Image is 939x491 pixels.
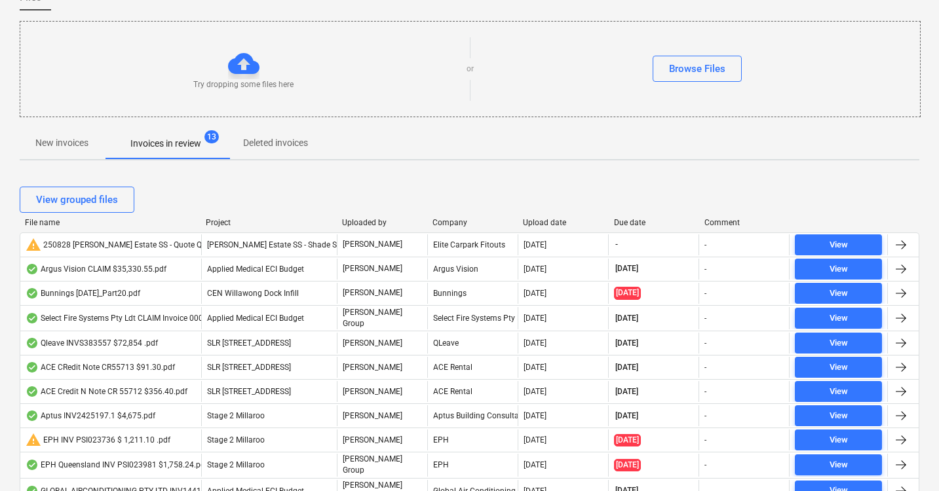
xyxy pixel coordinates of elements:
[207,338,291,348] span: SLR 2 Millaroo Drive
[524,240,546,249] div: [DATE]
[614,410,640,422] span: [DATE]
[193,79,294,90] p: Try dropping some files here
[830,384,848,399] div: View
[614,218,694,227] div: Due date
[243,136,308,150] p: Deleted invoices
[704,338,706,348] div: -
[26,237,41,253] span: warning
[427,259,518,280] div: Argus Vision
[614,459,641,471] span: [DATE]
[704,435,706,445] div: -
[524,264,546,274] div: [DATE]
[830,336,848,351] div: View
[26,386,187,397] div: ACE Credit N Note CR 55712 $356.40.pdf
[26,460,208,470] div: EPH Queensland INV PSI023981 $1,758.24.pdf
[343,454,422,476] p: [PERSON_NAME] Group
[614,239,619,250] span: -
[795,357,882,378] button: View
[25,218,195,227] div: File name
[207,435,265,445] span: Stage 2 Millaroo
[524,387,546,396] div: [DATE]
[524,435,546,445] div: [DATE]
[524,411,546,420] div: [DATE]
[795,405,882,426] button: View
[343,263,402,274] p: [PERSON_NAME]
[26,432,41,448] span: warning
[524,314,546,323] div: [DATE]
[704,264,706,274] div: -
[207,460,265,469] span: Stage 2 Millaroo
[26,410,155,421] div: Aptus INV2425197.1 $4,675.pdf
[614,338,640,349] span: [DATE]
[26,460,39,470] div: OCR finished
[35,136,88,150] p: New invoices
[523,218,603,227] div: Upload date
[427,333,518,354] div: QLeave
[207,387,291,396] span: SLR 2 Millaroo Drive
[207,314,304,323] span: Applied Medical ECI Budget
[704,387,706,396] div: -
[524,289,546,298] div: [DATE]
[704,314,706,323] div: -
[26,338,39,348] div: OCR finished
[343,435,402,446] p: [PERSON_NAME]
[795,381,882,402] button: View
[26,288,140,299] div: Bunnings [DATE]_Part20.pdf
[342,218,422,227] div: Uploaded by
[614,434,641,446] span: [DATE]
[873,428,939,491] iframe: Chat Widget
[795,333,882,354] button: View
[704,218,784,227] div: Comment
[704,460,706,469] div: -
[26,386,39,397] div: OCR finished
[669,60,725,77] div: Browse Files
[26,313,39,323] div: OCR finished
[524,363,546,372] div: [DATE]
[207,289,299,298] span: CEN Willawong Dock Infill
[795,234,882,255] button: View
[614,362,640,373] span: [DATE]
[26,362,175,373] div: ACE CRedit Note CR55713 $91.30.pdf
[704,289,706,298] div: -
[427,234,518,255] div: Elite Carpark Fitouts
[26,237,262,253] div: 250828 [PERSON_NAME] Estate SS - Quote QU1394 REV 2.pdf
[204,130,219,143] span: 13
[343,287,402,299] p: [PERSON_NAME]
[830,433,848,448] div: View
[207,264,304,274] span: Applied Medical ECI Budget
[26,338,158,348] div: Qleave INVS383557 $72,854 .pdf
[830,458,848,473] div: View
[795,259,882,280] button: View
[795,454,882,475] button: View
[427,307,518,329] div: Select Fire Systems Pty Ltd
[26,362,39,373] div: OCR finished
[207,363,291,372] span: SLR 2 Millaroo Drive
[26,288,39,299] div: OCR finished
[830,262,848,277] div: View
[467,64,474,75] p: or
[830,409,848,424] div: View
[432,218,512,227] div: Company
[26,313,282,323] div: Select Fire Systems Pty Ldt CLAIM Invoice 00004914 $46,794.00.pdf
[343,239,402,250] p: [PERSON_NAME]
[26,264,39,274] div: OCR finished
[795,283,882,304] button: View
[343,410,402,422] p: [PERSON_NAME]
[614,287,641,299] span: [DATE]
[614,263,640,274] span: [DATE]
[207,240,364,249] span: Patrick Estate SS - Shade Structure
[830,238,848,253] div: View
[26,410,39,421] div: OCR finished
[427,429,518,450] div: EPH
[343,307,422,329] p: [PERSON_NAME] Group
[36,191,118,208] div: View grouped files
[343,338,402,349] p: [PERSON_NAME]
[427,381,518,402] div: ACE Rental
[343,386,402,397] p: [PERSON_NAME]
[830,360,848,375] div: View
[704,240,706,249] div: -
[524,460,546,469] div: [DATE]
[26,264,166,274] div: Argus Vision CLAIM $35,330.55.pdf
[830,311,848,326] div: View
